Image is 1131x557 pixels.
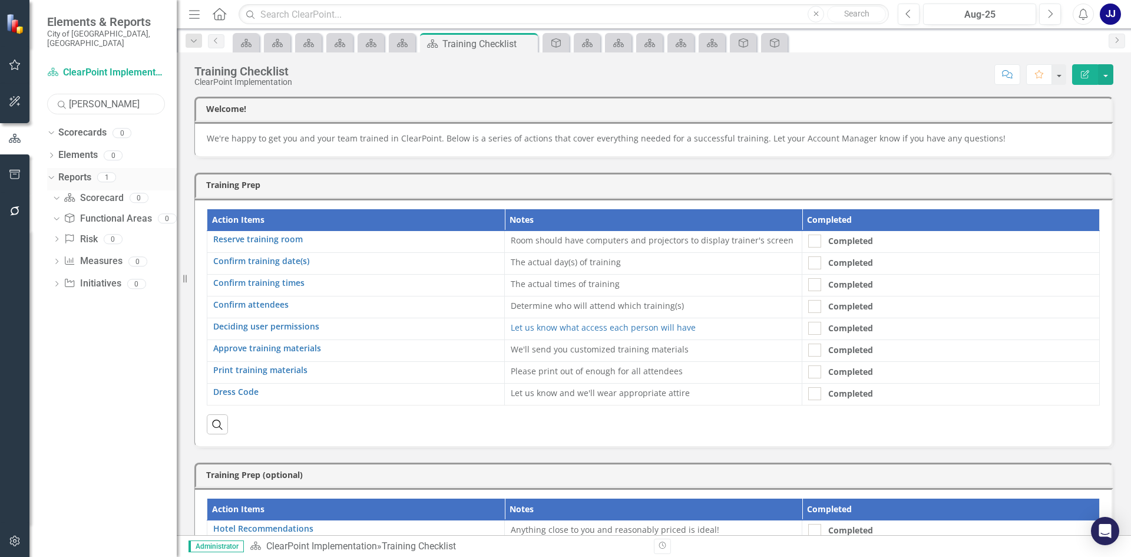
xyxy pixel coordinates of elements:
td: Double-Click to Edit [505,361,802,383]
div: 0 [158,213,177,223]
td: Double-Click to Edit [802,520,1100,542]
div: 0 [104,234,123,244]
span: Search [844,9,869,18]
h3: Training Prep [206,180,1106,189]
div: 0 [113,128,131,138]
a: Risk [64,233,97,246]
div: Training Checklist [442,37,535,51]
a: Elements [58,149,98,162]
p: The actual day(s) of training [511,256,796,268]
span: Administrator [188,540,244,552]
td: Double-Click to Edit [802,252,1100,274]
a: Reports [58,171,91,184]
a: Reserve training room [213,235,498,243]
div: 1 [97,173,116,183]
td: Double-Click to Edit [505,340,802,361]
input: Search ClearPoint... [239,4,889,25]
td: Double-Click to Edit Right Click for Context Menu [207,361,505,383]
div: Open Intercom Messenger [1091,517,1119,545]
td: Double-Click to Edit [802,340,1100,361]
p: Anything close to you and reasonably priced is ideal! [511,524,796,536]
a: Initiatives [64,277,121,291]
td: Double-Click to Edit Right Click for Context Menu [207,296,505,318]
p: Please print out of enough for all attendees [511,365,796,377]
p: Room should have computers and projectors to display trainer's screen [511,235,796,246]
input: Search Below... [47,94,165,114]
p: We're happy to get you and your team trained in ClearPoint. Below is a series of actions that cov... [207,133,1100,144]
div: 0 [130,193,148,203]
a: Confirm training date(s) [213,256,498,265]
a: Confirm attendees [213,300,498,309]
td: Double-Click to Edit Right Click for Context Menu [207,520,505,542]
div: Training Checklist [194,65,292,78]
td: Double-Click to Edit [802,274,1100,296]
a: Deciding user permissions [213,322,498,331]
td: Double-Click to Edit Right Click for Context Menu [207,230,505,252]
td: Double-Click to Edit [505,318,802,340]
a: Print training materials [213,365,498,374]
span: Elements & Reports [47,15,165,29]
button: JJ [1100,4,1121,25]
td: Double-Click to Edit Right Click for Context Menu [207,383,505,405]
a: Confirm training times [213,278,498,287]
a: Approve training materials [213,344,498,352]
a: ClearPoint Implementation [47,66,165,80]
div: Aug-25 [927,8,1032,22]
td: Double-Click to Edit [802,383,1100,405]
a: Let us know what access each person will have [511,322,696,333]
a: Measures [64,255,122,268]
img: ClearPoint Strategy [5,12,27,34]
td: Double-Click to Edit [505,296,802,318]
button: Aug-25 [923,4,1036,25]
td: Double-Click to Edit Right Click for Context Menu [207,252,505,274]
td: Double-Click to Edit [802,318,1100,340]
small: City of [GEOGRAPHIC_DATA], [GEOGRAPHIC_DATA] [47,29,165,48]
a: Functional Areas [64,212,151,226]
p: Let us know and we'll wear appropriate attire [511,387,796,399]
td: Double-Click to Edit [802,230,1100,252]
td: Double-Click to Edit [505,252,802,274]
h3: Welcome! [206,104,1106,113]
td: Double-Click to Edit [505,230,802,252]
div: » [250,540,645,553]
a: ClearPoint Implementation [266,540,377,552]
td: Double-Click to Edit Right Click for Context Menu [207,318,505,340]
td: Double-Click to Edit [505,274,802,296]
div: 0 [128,256,147,266]
a: Dress Code [213,387,498,396]
a: Scorecards [58,126,107,140]
td: Double-Click to Edit [802,361,1100,383]
a: Hotel Recommendations [213,524,498,533]
p: Determine who will attend which training(s) [511,300,796,312]
td: Double-Click to Edit [505,520,802,542]
div: ClearPoint Implementation [194,78,292,87]
button: Search [827,6,886,22]
p: The actual times of training [511,278,796,290]
div: 0 [127,279,146,289]
div: 0 [104,150,123,160]
div: Training Checklist [382,540,456,552]
h3: Training Prep (optional) [206,470,1106,479]
td: Double-Click to Edit Right Click for Context Menu [207,274,505,296]
td: Double-Click to Edit [802,296,1100,318]
p: We'll send you customized training materials [511,344,796,355]
a: Scorecard [64,192,123,205]
td: Double-Click to Edit [505,383,802,405]
td: Double-Click to Edit Right Click for Context Menu [207,340,505,361]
